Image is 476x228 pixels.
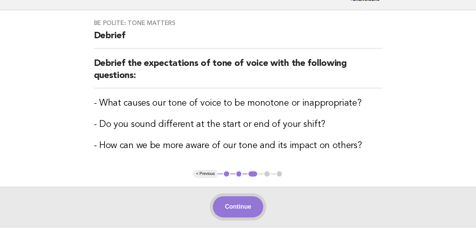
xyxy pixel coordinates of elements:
[94,19,382,27] h3: Be polite: Tone matters
[94,58,382,88] h2: Debrief the expectations of tone of voice with the following questions:
[94,97,382,109] h3: - What causes our tone of voice to be monotone or inappropriate?
[94,140,382,152] h3: - How can we be more aware of our tone and its impact on others?
[247,170,258,178] button: 3
[213,196,263,217] button: Continue
[94,119,382,131] h3: - Do you sound different at the start or end of your shift?
[235,170,243,178] button: 2
[193,170,218,178] button: < Previous
[94,30,382,48] h2: Debrief
[223,170,230,178] button: 1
